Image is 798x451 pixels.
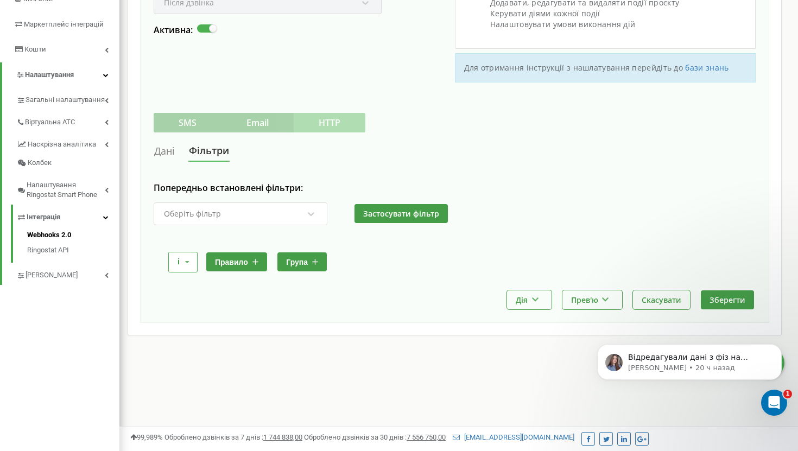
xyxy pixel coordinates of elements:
[188,141,230,162] a: Фільтри
[16,87,119,110] a: Загальні налаштування
[562,290,622,309] button: Прев'ю
[154,24,193,36] label: Активна:
[2,62,119,88] a: Налаштування
[27,212,60,223] span: Інтеграція
[154,141,175,161] a: Дані
[25,71,74,79] span: Налаштування
[24,45,46,53] span: Кошти
[277,252,327,271] button: група
[761,390,787,416] iframe: Intercom live chat
[507,290,552,309] button: Дія
[407,433,446,441] u: 7 556 750,00
[164,210,221,218] div: Оберіть фільтр
[263,433,302,441] u: 1 744 838,00
[783,390,792,398] span: 1
[16,132,119,154] a: Наскрізна аналітика
[164,433,302,441] span: Оброблено дзвінків за 7 днів :
[453,433,574,441] a: [EMAIL_ADDRESS][DOMAIN_NAME]
[26,270,78,281] span: [PERSON_NAME]
[16,154,119,173] a: Колбек
[685,62,729,73] a: бази знань
[581,321,798,422] iframe: Intercom notifications сообщение
[25,117,75,128] span: Віртуальна АТС
[490,19,743,30] li: Налаштовувати умови виконання дій
[27,243,119,256] a: Ringostat API
[16,110,119,132] a: Віртуальна АТС
[130,433,163,441] span: 99,989%
[16,173,119,205] a: Налаштування Ringostat Smart Phone
[26,95,105,105] span: Загальні налаштування
[464,62,747,73] p: Для отримання інструкції з нашлатування перейдіть до
[27,180,105,200] span: Налаштування Ringostat Smart Phone
[24,20,104,28] span: Маркетплейс інтеграцій
[27,230,119,243] a: Webhooks 2.0
[490,8,743,19] li: Керувати діями кожної події
[16,263,119,285] a: [PERSON_NAME]
[354,204,448,223] button: Застосувати фільтр
[304,433,446,441] span: Оброблено дзвінків за 30 днів :
[16,205,119,227] a: Інтеграція
[178,257,180,267] div: і
[701,290,754,309] button: Зберегти
[206,252,267,271] button: правило
[154,182,756,194] label: Попередньо встановлені фільтри:
[28,158,52,168] span: Колбек
[28,139,96,150] span: Наскрізна аналітика
[633,290,690,309] button: Скасувати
